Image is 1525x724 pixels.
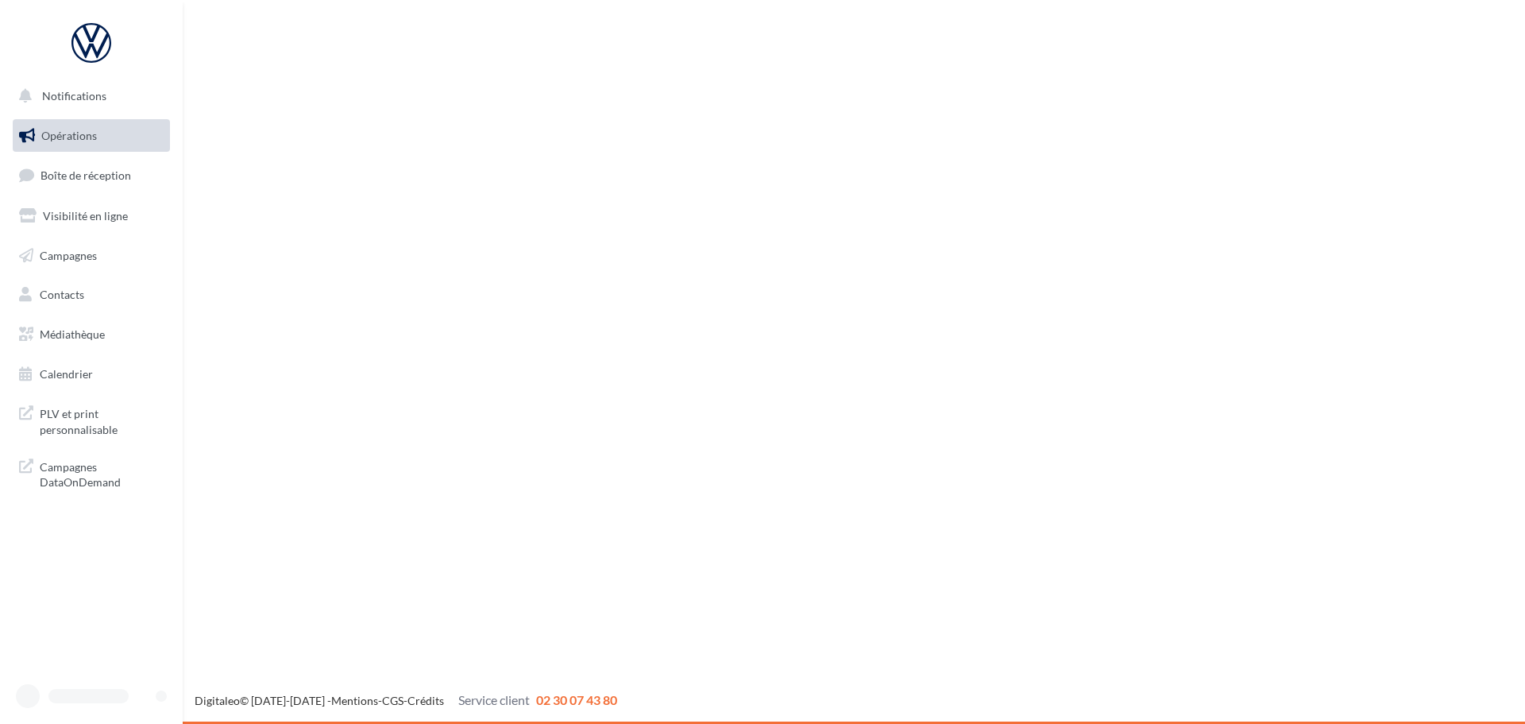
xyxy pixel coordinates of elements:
span: Médiathèque [40,327,105,341]
span: Boîte de réception [41,168,131,182]
span: Opérations [41,129,97,142]
span: Campagnes [40,248,97,261]
a: PLV et print personnalisable [10,397,173,443]
a: Campagnes DataOnDemand [10,450,173,497]
a: Médiathèque [10,318,173,351]
a: Mentions [331,694,378,707]
span: PLV et print personnalisable [40,403,164,437]
a: Campagnes [10,239,173,273]
span: Campagnes DataOnDemand [40,456,164,490]
span: © [DATE]-[DATE] - - - [195,694,617,707]
span: Visibilité en ligne [43,209,128,223]
span: 02 30 07 43 80 [536,692,617,707]
a: Visibilité en ligne [10,199,173,233]
a: CGS [382,694,403,707]
a: Boîte de réception [10,158,173,192]
span: Notifications [42,89,106,103]
span: Service client [458,692,530,707]
button: Notifications [10,79,167,113]
a: Crédits [407,694,444,707]
a: Calendrier [10,358,173,391]
a: Digitaleo [195,694,240,707]
span: Contacts [40,288,84,301]
span: Calendrier [40,367,93,381]
a: Contacts [10,278,173,312]
a: Opérations [10,119,173,153]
